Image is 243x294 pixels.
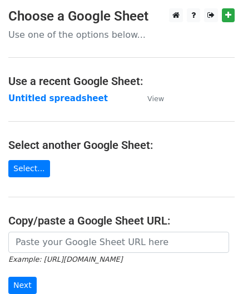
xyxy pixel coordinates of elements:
h4: Use a recent Google Sheet: [8,74,235,88]
a: Select... [8,160,50,177]
h3: Choose a Google Sheet [8,8,235,24]
h4: Select another Google Sheet: [8,138,235,152]
a: Untitled spreadsheet [8,93,108,103]
small: Example: [URL][DOMAIN_NAME] [8,255,122,263]
p: Use one of the options below... [8,29,235,41]
input: Paste your Google Sheet URL here [8,232,229,253]
input: Next [8,277,37,294]
a: View [136,93,164,103]
small: View [147,94,164,103]
h4: Copy/paste a Google Sheet URL: [8,214,235,227]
